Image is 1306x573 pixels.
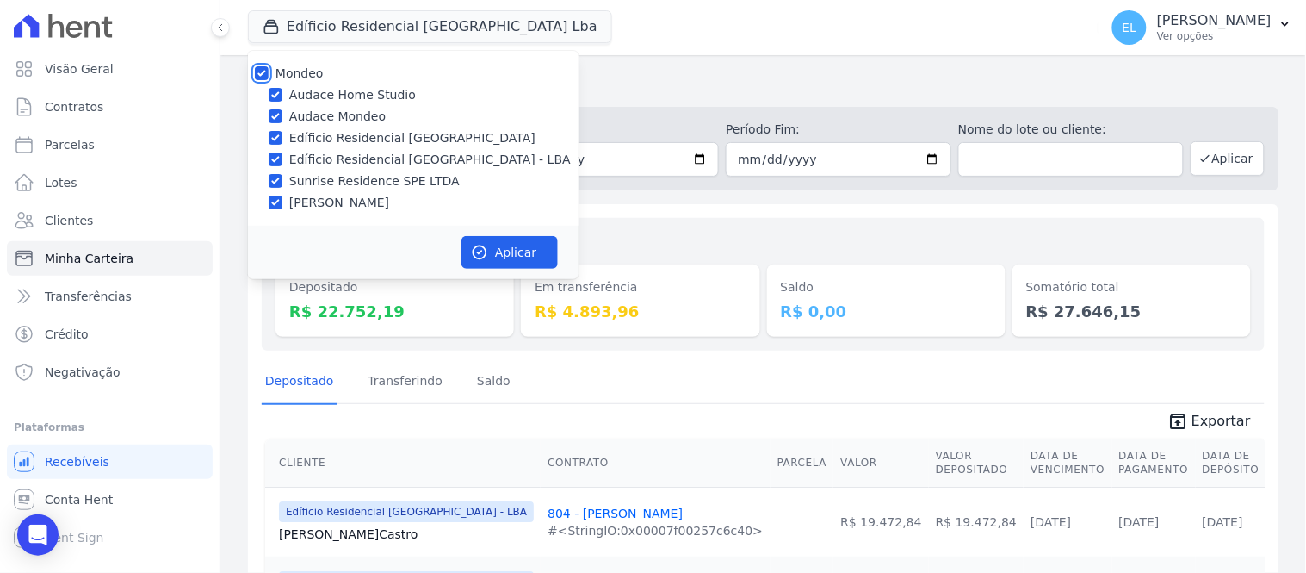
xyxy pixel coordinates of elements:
[474,360,514,405] a: Saldo
[548,507,683,520] a: 804 - [PERSON_NAME]
[45,453,109,470] span: Recebíveis
[1026,300,1237,323] dd: R$ 27.646,15
[7,203,213,238] a: Clientes
[17,514,59,556] div: Open Intercom Messenger
[289,194,389,212] label: [PERSON_NAME]
[275,66,324,80] label: Mondeo
[45,212,93,229] span: Clientes
[781,278,992,296] dt: Saldo
[279,501,534,522] span: Edíficio Residencial [GEOGRAPHIC_DATA] - LBA
[1024,439,1111,488] th: Data de Vencimento
[289,172,460,190] label: Sunrise Residence SPE LTDA
[7,445,213,479] a: Recebíveis
[45,491,113,508] span: Conta Hent
[494,121,720,139] label: Período Inicío:
[45,60,114,78] span: Visão Geral
[1191,411,1251,432] span: Exportar
[726,121,951,139] label: Período Fim:
[365,360,447,405] a: Transferindo
[958,121,1184,139] label: Nome do lote ou cliente:
[7,165,213,200] a: Lotes
[1099,3,1306,52] button: EL [PERSON_NAME] Ver opções
[541,439,771,488] th: Contrato
[1112,439,1196,488] th: Data de Pagamento
[535,300,746,323] dd: R$ 4.893,96
[833,439,928,488] th: Valor
[461,236,558,269] button: Aplicar
[7,317,213,352] a: Crédito
[1203,515,1243,529] a: [DATE]
[45,98,103,115] span: Contratos
[7,483,213,517] a: Conta Hent
[929,487,1024,557] td: R$ 19.472,84
[14,417,206,438] div: Plataformas
[45,250,133,267] span: Minha Carteira
[1026,278,1237,296] dt: Somatório total
[1154,411,1265,435] a: unarchive Exportar
[1157,12,1272,29] p: [PERSON_NAME]
[45,174,77,191] span: Lotes
[7,90,213,124] a: Contratos
[1119,515,1160,529] a: [DATE]
[248,69,1278,100] h2: Minha Carteira
[289,151,571,169] label: Edíficio Residencial [GEOGRAPHIC_DATA] - LBA
[7,279,213,314] a: Transferências
[1123,22,1137,34] span: EL
[1167,411,1188,432] i: unarchive
[771,439,834,488] th: Parcela
[45,288,132,305] span: Transferências
[45,136,95,153] span: Parcelas
[262,360,337,405] a: Depositado
[289,108,386,126] label: Audace Mondeo
[7,355,213,389] a: Negativação
[7,241,213,276] a: Minha Carteira
[289,86,416,104] label: Audace Home Studio
[1196,439,1266,488] th: Data de Depósito
[289,278,500,296] dt: Depositado
[929,439,1024,488] th: Valor Depositado
[45,364,121,381] span: Negativação
[248,10,612,43] button: Edíficio Residencial [GEOGRAPHIC_DATA] Lba
[1031,515,1071,529] a: [DATE]
[279,526,534,543] a: [PERSON_NAME]Castro
[535,278,746,296] dt: Em transferência
[289,129,535,147] label: Edíficio Residencial [GEOGRAPHIC_DATA]
[548,522,763,539] div: #<StringIO:0x00007f00257c6c40>
[781,300,992,323] dd: R$ 0,00
[1191,141,1265,176] button: Aplicar
[289,300,500,323] dd: R$ 22.752,19
[7,52,213,86] a: Visão Geral
[7,128,213,162] a: Parcelas
[833,487,928,557] td: R$ 19.472,84
[45,326,89,343] span: Crédito
[1157,29,1272,43] p: Ver opções
[265,439,541,488] th: Cliente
